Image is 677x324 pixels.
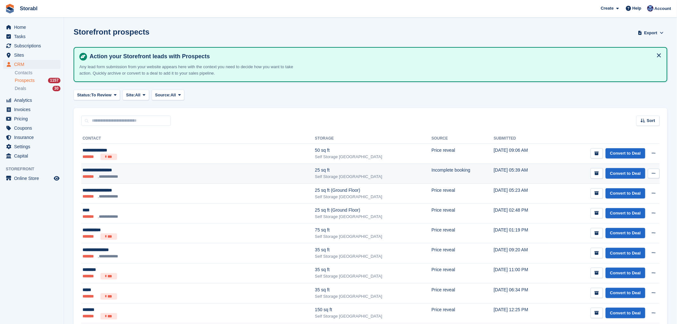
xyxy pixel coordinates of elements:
[14,41,52,50] span: Subscriptions
[3,96,60,105] a: menu
[3,105,60,114] a: menu
[432,203,494,223] td: Price reveal
[14,60,52,69] span: CRM
[606,308,645,318] a: Convert to Deal
[432,263,494,283] td: Price reveal
[432,223,494,243] td: Price reveal
[14,142,52,151] span: Settings
[494,243,549,263] td: [DATE] 09:20 AM
[315,313,431,320] div: Self Storage [GEOGRAPHIC_DATA]
[432,144,494,164] td: Price reveal
[3,23,60,32] a: menu
[315,207,431,214] div: 25 sq ft (Ground Floor)
[494,203,549,223] td: [DATE] 02:48 PM
[647,5,654,12] img: Tegan Ewart
[633,5,641,12] span: Help
[601,5,614,12] span: Create
[171,92,176,98] span: All
[606,148,645,159] a: Convert to Deal
[494,263,549,283] td: [DATE] 11:00 PM
[74,28,149,36] h1: Storefront prospects
[637,28,665,38] button: Export
[644,30,657,36] span: Export
[315,306,431,313] div: 150 sq ft
[3,133,60,142] a: menu
[432,134,494,144] th: Source
[123,90,149,100] button: Site: All
[6,166,64,172] span: Storefront
[74,90,120,100] button: Status: To Review
[432,183,494,203] td: Price reveal
[315,167,431,174] div: 25 sq ft
[315,233,431,240] div: Self Storage [GEOGRAPHIC_DATA]
[655,5,671,12] span: Account
[315,194,431,200] div: Self Storage [GEOGRAPHIC_DATA]
[315,174,431,180] div: Self Storage [GEOGRAPHIC_DATA]
[91,92,111,98] span: To Review
[3,151,60,160] a: menu
[432,243,494,263] td: Price reveal
[15,70,60,76] a: Contacts
[315,154,431,160] div: Self Storage [GEOGRAPHIC_DATA]
[606,168,645,179] a: Convert to Deal
[494,223,549,243] td: [DATE] 01:19 PM
[15,85,60,92] a: Deals 30
[17,3,40,14] a: Storabl
[48,78,60,83] div: 1157
[494,283,549,303] td: [DATE] 06:34 PM
[14,96,52,105] span: Analytics
[3,124,60,133] a: menu
[494,183,549,203] td: [DATE] 05:23 AM
[14,51,52,60] span: Sites
[315,253,431,260] div: Self Storage [GEOGRAPHIC_DATA]
[126,92,135,98] span: Site:
[77,92,91,98] span: Status:
[315,266,431,273] div: 35 sq ft
[15,77,35,84] span: Prospects
[494,144,549,164] td: [DATE] 09:06 AM
[606,248,645,258] a: Convert to Deal
[315,247,431,253] div: 35 sq ft
[14,32,52,41] span: Tasks
[315,187,431,194] div: 25 sq ft (Ground Floor)
[14,133,52,142] span: Insurance
[647,117,655,124] span: Sort
[606,188,645,199] a: Convert to Deal
[606,208,645,219] a: Convert to Deal
[14,114,52,123] span: Pricing
[315,227,431,233] div: 75 sq ft
[432,283,494,303] td: Price reveal
[87,53,662,60] h4: Action your Storefront leads with Prospects
[432,164,494,183] td: Incomplete booking
[152,90,185,100] button: Source: All
[5,4,15,13] img: stora-icon-8386f47178a22dfd0bd8f6a31ec36ba5ce8667c1dd55bd0f319d3a0aa187defe.svg
[606,268,645,278] a: Convert to Deal
[3,174,60,183] a: menu
[3,32,60,41] a: menu
[79,64,303,76] p: Any lead form submission from your website appears here with the context you need to decide how y...
[135,92,140,98] span: All
[14,151,52,160] span: Capital
[15,77,60,84] a: Prospects 1157
[606,228,645,239] a: Convert to Deal
[3,114,60,123] a: menu
[3,51,60,60] a: menu
[315,287,431,293] div: 35 sq ft
[15,85,26,92] span: Deals
[432,303,494,323] td: Price reveal
[52,86,60,91] div: 30
[14,105,52,114] span: Invoices
[14,124,52,133] span: Coupons
[315,214,431,220] div: Self Storage [GEOGRAPHIC_DATA]
[315,273,431,279] div: Self Storage [GEOGRAPHIC_DATA]
[606,288,645,298] a: Convert to Deal
[3,41,60,50] a: menu
[14,174,52,183] span: Online Store
[494,303,549,323] td: [DATE] 12:25 PM
[3,60,60,69] a: menu
[14,23,52,32] span: Home
[315,293,431,300] div: Self Storage [GEOGRAPHIC_DATA]
[494,164,549,183] td: [DATE] 05:39 AM
[3,142,60,151] a: menu
[315,134,431,144] th: Storage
